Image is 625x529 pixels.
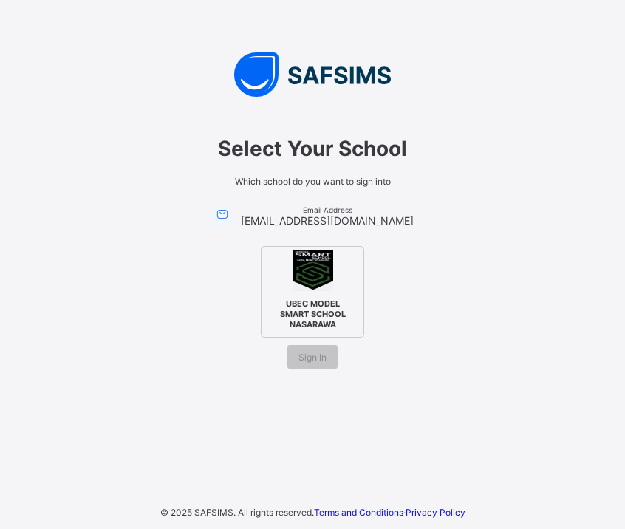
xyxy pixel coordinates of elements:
span: Email Address [241,205,414,214]
span: © 2025 SAFSIMS. All rights reserved. [160,507,314,518]
a: Terms and Conditions [314,507,403,518]
span: Sign In [298,352,327,363]
a: Privacy Policy [406,507,465,518]
span: Which school do you want to sign into [106,176,519,187]
img: SAFSIMS Logo [91,52,534,97]
span: · [314,507,465,518]
span: UBEC MODEL SMART SCHOOL NASARAWA [267,295,358,333]
span: [EMAIL_ADDRESS][DOMAIN_NAME] [241,214,414,227]
img: UBEC MODEL SMART SCHOOL NASARAWA [293,250,333,291]
span: Select Your School [106,136,519,161]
